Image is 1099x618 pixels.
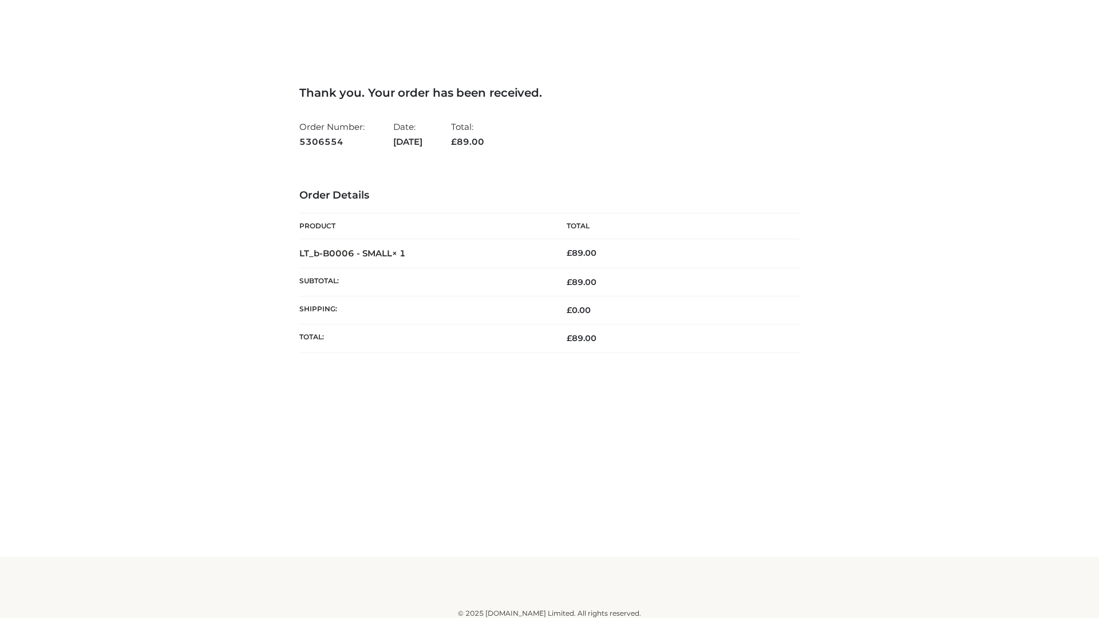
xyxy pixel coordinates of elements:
[567,277,572,287] span: £
[393,117,422,152] li: Date:
[392,248,406,259] strong: × 1
[567,305,591,315] bdi: 0.00
[299,189,800,202] h3: Order Details
[549,213,800,239] th: Total
[393,134,422,149] strong: [DATE]
[299,296,549,324] th: Shipping:
[451,136,484,147] span: 89.00
[567,248,596,258] bdi: 89.00
[567,305,572,315] span: £
[451,117,484,152] li: Total:
[299,213,549,239] th: Product
[567,277,596,287] span: 89.00
[299,324,549,352] th: Total:
[567,333,596,343] span: 89.00
[299,268,549,296] th: Subtotal:
[567,333,572,343] span: £
[451,136,457,147] span: £
[299,86,800,100] h3: Thank you. Your order has been received.
[299,117,365,152] li: Order Number:
[299,248,406,259] strong: LT_b-B0006 - SMALL
[299,134,365,149] strong: 5306554
[567,248,572,258] span: £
